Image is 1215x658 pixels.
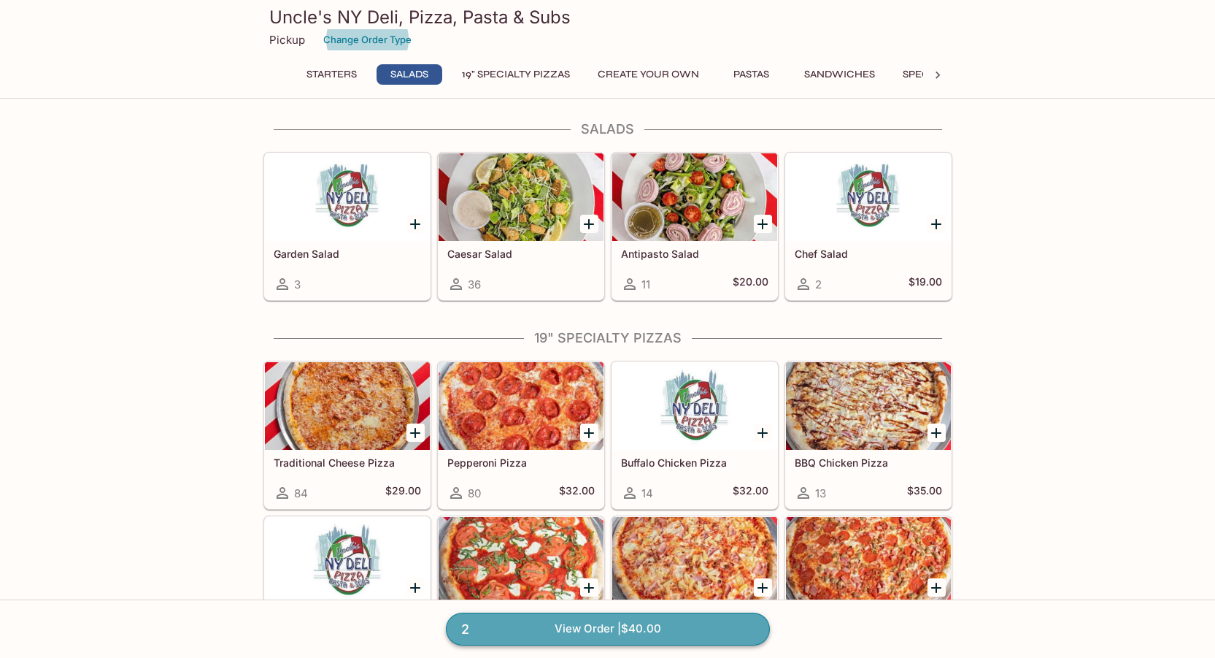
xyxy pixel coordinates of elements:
div: Traditional Cheese Pizza [265,362,430,450]
span: 80 [468,486,481,500]
div: BBQ Chicken Pizza [786,362,951,450]
button: 19" Specialty Pizzas [454,64,578,85]
button: Add Caesar Salad [580,215,598,233]
h5: BBQ Chicken Pizza [795,456,942,469]
h5: Antipasto Salad [621,248,768,260]
a: BBQ Chicken Pizza13$35.00 [785,361,952,509]
button: Specialty Hoagies [895,64,1013,85]
a: Chef Salad2$19.00 [785,153,952,300]
h4: 19" Specialty Pizzas [263,330,952,346]
h5: $20.00 [733,275,768,293]
button: Pastas [719,64,784,85]
h5: Traditional Cheese Pizza [274,456,421,469]
button: Add Buffalo Chicken Pizza [754,424,772,442]
h5: Caesar Salad [447,248,595,260]
div: Margherita Pizza [439,517,603,605]
button: Add Chef Salad [927,215,946,233]
button: Starters [298,64,365,85]
h3: Uncle's NY Deli, Pizza, Pasta & Subs [269,6,946,28]
h5: Buffalo Chicken Pizza [621,456,768,469]
a: Pepperoni Pizza80$32.00 [438,361,604,509]
a: Garden Salad3 [264,153,431,300]
h5: Garden Salad [274,248,421,260]
span: 36 [468,278,481,291]
h5: $29.00 [385,484,421,502]
div: Caesar Salad [439,153,603,241]
span: 2 [815,278,822,291]
p: Pickup [269,33,305,47]
span: 84 [294,486,308,500]
div: Pepperoni Pizza [439,362,603,450]
button: Add Meatball & Ricotta Pizza [406,578,425,597]
h5: Chef Salad [795,248,942,260]
span: 14 [641,486,653,500]
a: Buffalo Chicken Pizza14$32.00 [612,361,778,509]
div: Garden Salad [265,153,430,241]
button: Add Antipasto Salad [754,215,772,233]
button: Sandwiches [796,64,883,85]
a: Caesar Salad36 [438,153,604,300]
span: 3 [294,278,301,291]
button: Salads [377,64,442,85]
h5: Pepperoni Pizza [447,456,595,469]
button: Add Flyin Hawaiian Pizza [754,578,772,597]
span: 13 [815,486,826,500]
h5: $32.00 [559,484,595,502]
span: 11 [641,278,650,291]
div: Flyin Hawaiian Pizza [612,517,777,605]
a: 2View Order |$40.00 [446,613,770,645]
button: Add Margherita Pizza [580,578,598,597]
a: Antipasto Salad11$20.00 [612,153,778,300]
h5: $32.00 [733,484,768,502]
button: Add Garden Salad [406,215,425,233]
div: Meatlover Pizza [786,517,951,605]
h4: Salads [263,121,952,137]
div: Chef Salad [786,153,951,241]
div: Antipasto Salad [612,153,777,241]
h5: $19.00 [909,275,942,293]
button: Add BBQ Chicken Pizza [927,424,946,442]
a: Traditional Cheese Pizza84$29.00 [264,361,431,509]
button: Create Your Own [590,64,707,85]
button: Change Order Type [317,28,418,51]
div: Meatball & Ricotta Pizza [265,517,430,605]
button: Add Traditional Cheese Pizza [406,424,425,442]
h5: $35.00 [907,484,942,502]
span: 2 [452,619,478,640]
button: Add Pepperoni Pizza [580,424,598,442]
button: Add Meatlover Pizza [927,578,946,597]
div: Buffalo Chicken Pizza [612,362,777,450]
